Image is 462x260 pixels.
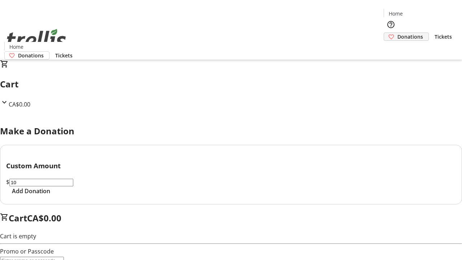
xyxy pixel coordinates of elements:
[9,100,30,108] span: CA$0.00
[4,21,69,57] img: Orient E2E Organization pI0MvkENdL's Logo
[55,52,73,59] span: Tickets
[389,10,403,17] span: Home
[429,33,458,40] a: Tickets
[6,161,456,171] h3: Custom Amount
[49,52,78,59] a: Tickets
[397,33,423,40] span: Donations
[27,212,61,224] span: CA$0.00
[435,33,452,40] span: Tickets
[6,187,56,195] button: Add Donation
[384,17,398,32] button: Help
[4,51,49,60] a: Donations
[384,41,398,55] button: Cart
[9,43,23,51] span: Home
[6,178,9,186] span: $
[9,179,73,186] input: Donation Amount
[384,10,407,17] a: Home
[12,187,50,195] span: Add Donation
[384,32,429,41] a: Donations
[18,52,44,59] span: Donations
[5,43,28,51] a: Home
